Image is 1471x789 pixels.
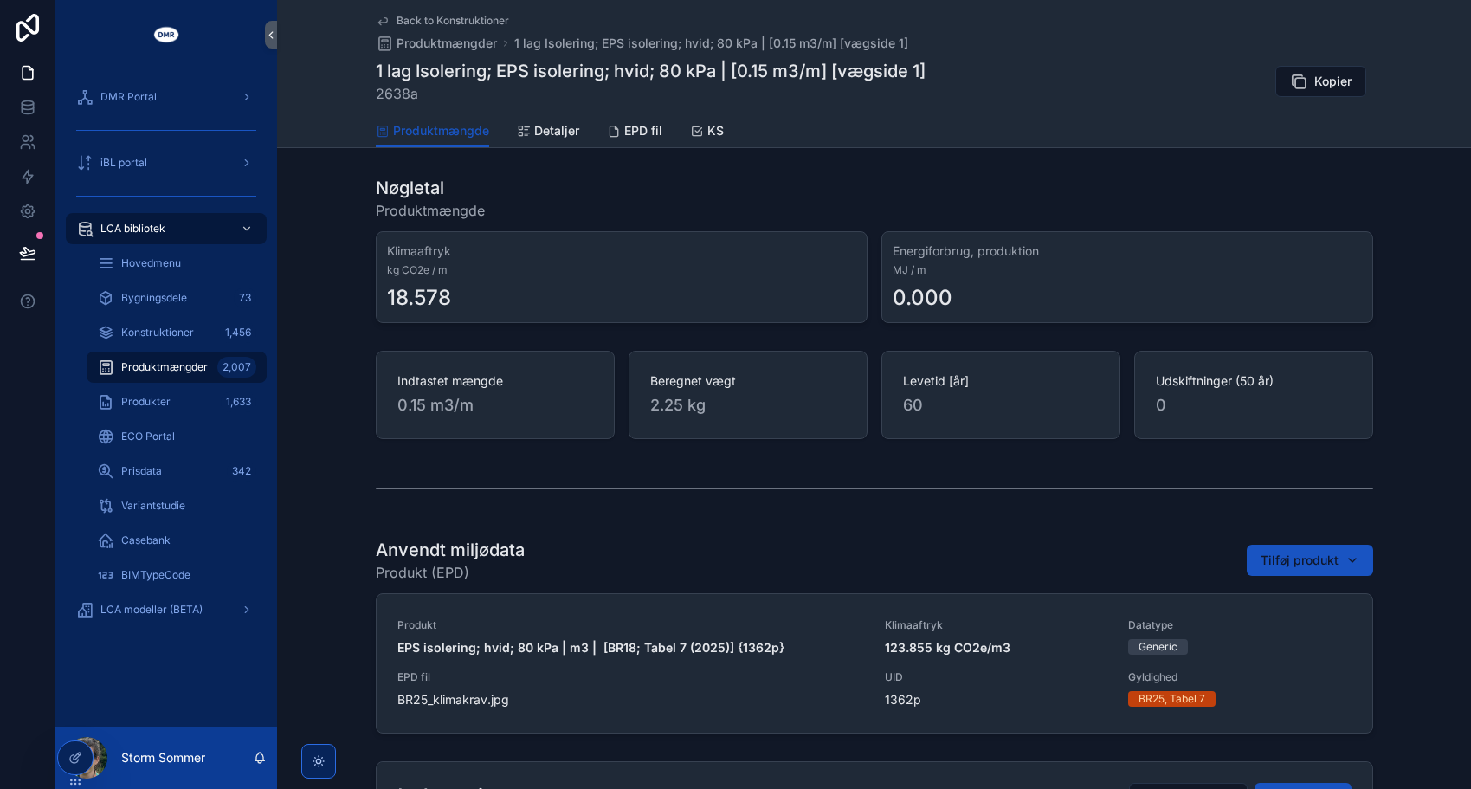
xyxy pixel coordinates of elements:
a: Bygningsdele73 [87,282,267,314]
span: 1362p [885,691,1108,708]
span: BR25_klimakrav [397,691,487,708]
button: Tilføj produkt [1247,545,1373,576]
span: Udskiftninger (50 år) [1156,372,1352,390]
h1: 1 lag Isolering; EPS isolering; hvid; 80 kPa | [0.15 m3/m] [vægside 1] [376,59,926,83]
h1: Nøgletal [376,176,485,200]
span: MJ / m [893,263,1362,277]
span: iBL portal [100,156,147,170]
span: 2638a [376,83,926,104]
span: KS [707,122,724,139]
a: KS [690,115,724,150]
a: LCA modeller (BETA) [66,594,267,625]
span: Produktmængder [397,35,497,52]
span: Produktmængde [393,122,489,139]
span: 0 [1156,393,1352,417]
span: LCA modeller (BETA) [100,603,203,617]
strong: 123.855 kg CO2e/m3 [885,640,1010,655]
a: Casebank [87,525,267,556]
a: Hovedmenu [87,248,267,279]
a: Produktmængde [376,115,489,148]
span: Produktmængder [121,360,208,374]
a: Produkter1,633 [87,386,267,417]
span: 0.15 m3/m [397,393,593,417]
a: BIMTypeCode [87,559,267,591]
span: Bygningsdele [121,291,187,305]
span: Tilføj produkt [1261,552,1339,569]
span: Gyldighed [1128,670,1352,684]
span: Variantstudie [121,499,185,513]
div: 18.578 [387,284,451,312]
div: 342 [227,461,256,482]
span: ECO Portal [121,430,175,443]
div: 2,007 [217,357,256,378]
div: 0.000 [893,284,952,312]
a: Prisdata342 [87,456,267,487]
div: BR25, Tabel 7 [1139,691,1205,707]
span: UID [885,670,1108,684]
span: Kopier [1314,73,1352,90]
span: kg CO2e / m [387,263,856,277]
img: App logo [152,21,180,49]
span: BIMTypeCode [121,568,190,582]
span: LCA bibliotek [100,222,165,236]
a: Detaljer [517,115,579,150]
div: scrollable content [55,69,277,679]
a: ProduktEPS isolering; hvid; 80 kPa | m3 | [BR18; Tabel 7 (2025)] {1362p}Klimaaftryk123.855 kg CO2... [377,594,1372,733]
span: Datatype [1128,618,1352,632]
span: Produktmængde [376,200,485,221]
span: Klimaaftryk [885,618,1108,632]
h1: Anvendt miljødata [376,538,525,562]
span: DMR Portal [100,90,157,104]
div: 73 [234,288,256,308]
span: 2.25 kg [650,393,846,417]
span: Produkter [121,395,171,409]
span: Indtastet mængde [397,372,593,390]
span: EPD fil [397,670,864,684]
div: Generic [1139,639,1177,655]
a: EPD fil [607,115,662,150]
h3: Klimaaftryk [387,243,856,260]
span: EPD fil [624,122,662,139]
span: Prisdata [121,464,162,478]
span: Casebank [121,534,171,547]
a: Produktmængder [376,35,497,52]
span: Produkt (EPD) [376,562,525,583]
span: 60 [903,393,1099,417]
a: 1 lag Isolering; EPS isolering; hvid; 80 kPa | [0.15 m3/m] [vægside 1] [514,35,908,52]
span: Hovedmenu [121,256,181,270]
span: Back to Konstruktioner [397,14,509,28]
a: Konstruktioner1,456 [87,317,267,348]
span: .jpg [487,691,509,708]
span: Levetid [år] [903,372,1099,390]
div: 1,456 [220,322,256,343]
span: Konstruktioner [121,326,194,340]
span: Produkt [397,618,864,632]
a: Produktmængder2,007 [87,352,267,383]
span: Beregnet vægt [650,372,846,390]
a: DMR Portal [66,81,267,113]
span: Detaljer [534,122,579,139]
a: Back to Konstruktioner [376,14,509,28]
strong: EPS isolering; hvid; 80 kPa | m3 | [BR18; Tabel 7 (2025)] {1362p} [397,640,784,655]
div: 1,633 [221,391,256,412]
a: iBL portal [66,147,267,178]
h3: Energiforbrug, produktion [893,243,1362,260]
a: Variantstudie [87,490,267,521]
a: ECO Portal [87,421,267,452]
a: LCA bibliotek [66,213,267,244]
p: Storm Sommer [121,749,205,766]
button: Kopier [1275,66,1366,97]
